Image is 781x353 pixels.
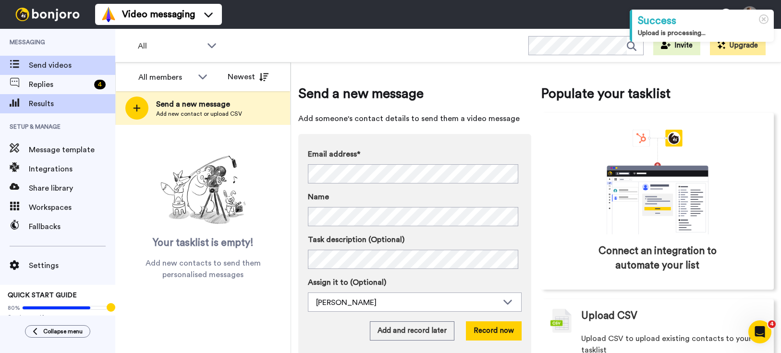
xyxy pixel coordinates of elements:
span: Send a new message [298,84,531,103]
div: All members [138,72,193,83]
span: Results [29,98,115,110]
span: Settings [29,260,115,271]
span: Name [308,191,329,203]
img: bj-logo-header-white.svg [12,8,84,21]
button: Upgrade [710,36,766,55]
label: Assign it to (Optional) [308,277,522,288]
span: Populate your tasklist [541,84,774,103]
div: [PERSON_NAME] [316,297,498,308]
span: Send videos [29,60,115,71]
span: Upload CSV [581,309,637,323]
div: Upload is processing... [638,28,768,38]
label: Email address* [308,148,522,160]
span: Integrations [29,163,115,175]
span: Send yourself a test [8,314,108,321]
button: Add and record later [370,321,454,341]
div: Success [638,13,768,28]
iframe: Intercom live chat [748,320,771,343]
span: Message template [29,144,115,156]
img: csv-grey.png [550,309,572,333]
span: Fallbacks [29,221,115,232]
img: vm-color.svg [101,7,116,22]
img: ready-set-action.png [155,152,251,229]
span: Collapse menu [43,328,83,335]
span: Add new contact or upload CSV [156,110,242,118]
span: Send a new message [156,98,242,110]
span: Add new contacts to send them personalised messages [130,257,276,280]
span: Replies [29,79,90,90]
span: Your tasklist is empty! [153,236,254,250]
span: Video messaging [122,8,195,21]
label: Task description (Optional) [308,234,522,245]
div: animation [586,130,730,234]
button: Invite [653,36,700,55]
span: Share library [29,183,115,194]
span: 80% [8,304,20,312]
span: Workspaces [29,202,115,213]
div: Tooltip anchor [107,303,115,312]
button: Collapse menu [25,325,90,338]
span: 4 [768,320,776,328]
button: Record now [466,321,522,341]
span: Add someone's contact details to send them a video message [298,113,531,124]
span: QUICK START GUIDE [8,292,77,299]
span: All [138,40,202,52]
div: 4 [94,80,106,89]
span: Connect an integration to automate your list [582,244,733,273]
button: Newest [220,67,276,86]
